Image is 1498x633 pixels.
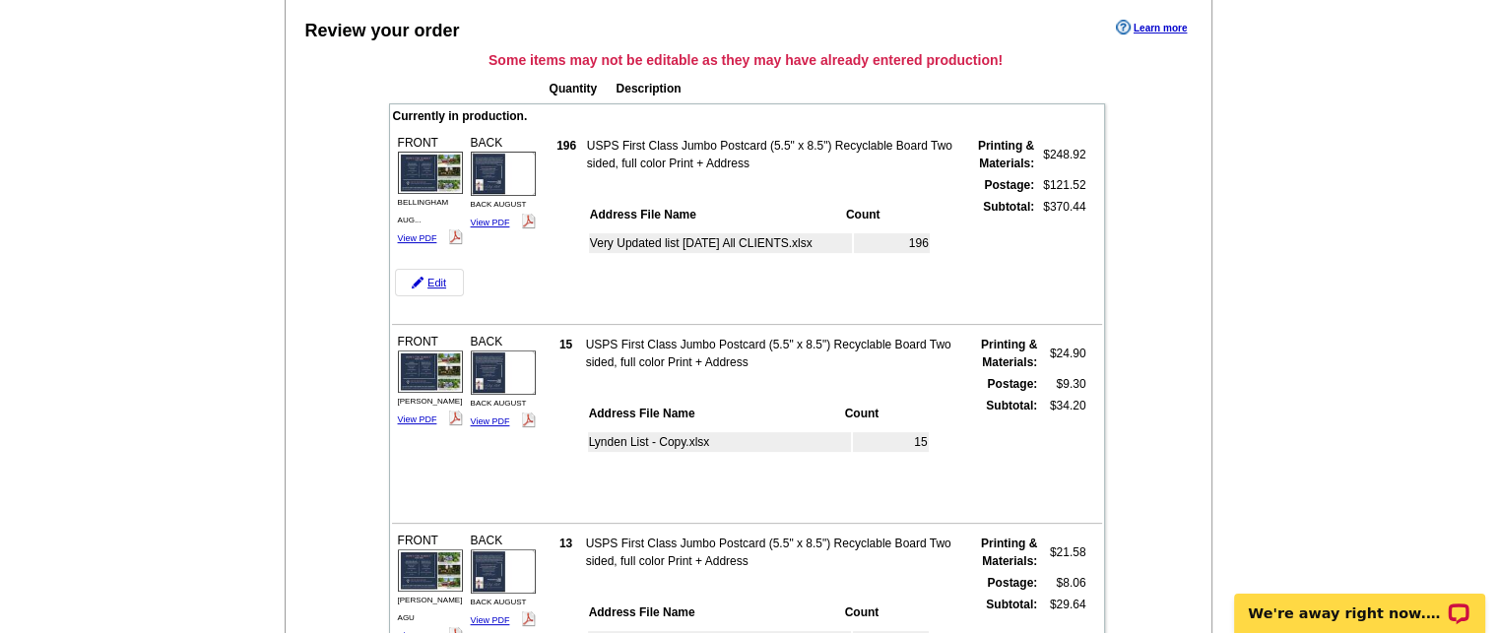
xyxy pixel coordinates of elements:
[395,330,466,431] div: FRONT
[1221,571,1498,633] iframe: LiveChat chat widget
[585,335,956,372] td: USPS First Class Jumbo Postcard (5.5" x 8.5") Recyclable Board Two sided, full color Print + Address
[471,218,510,227] a: View PDF
[521,214,536,228] img: pdf_logo.png
[398,397,463,406] span: [PERSON_NAME]
[398,233,437,243] a: View PDF
[471,615,510,625] a: View PDF
[412,277,423,288] img: pencil-icon.gif
[471,598,527,606] span: BACK AUGUST
[395,269,464,296] a: Edit
[983,200,1034,214] strong: Subtotal:
[616,79,976,98] th: Description
[986,399,1037,412] strong: Subtotal:
[588,602,842,622] th: Address File Name
[844,602,929,622] th: Count
[1040,573,1086,593] td: $8.06
[987,576,1037,590] strong: Postage:
[1037,136,1086,173] td: $248.92
[398,350,463,393] img: small-thumb.jpg
[853,432,929,452] td: 15
[981,537,1037,568] strong: Printing & Materials:
[471,350,536,395] img: small-thumb.jpg
[393,109,528,123] span: Currently in production.
[589,205,843,224] th: Address File Name
[468,131,539,234] div: BACK
[398,549,463,592] img: small-thumb.jpg
[588,432,851,452] td: Lynden List - Copy.xlsx
[981,338,1037,369] strong: Printing & Materials:
[1037,175,1086,195] td: $121.52
[549,79,614,98] th: Quantity
[1040,335,1086,372] td: $24.90
[586,136,957,173] td: USPS First Class Jumbo Postcard (5.5" x 8.5") Recyclable Board Two sided, full color Print + Address
[398,152,463,194] img: small-thumb.jpg
[588,404,842,423] th: Address File Name
[845,205,930,224] th: Count
[398,414,437,424] a: View PDF
[398,198,449,224] span: BELLINGHAM AUG...
[844,404,929,423] th: Count
[1037,197,1086,299] td: $370.44
[1040,374,1086,394] td: $9.30
[305,18,460,44] div: Review your order
[448,229,463,244] img: pdf_logo.png
[471,416,510,426] a: View PDF
[984,178,1034,192] strong: Postage:
[471,549,536,594] img: small-thumb.jpg
[471,200,527,209] span: BACK AUGUST
[986,598,1037,611] strong: Subtotal:
[854,233,930,253] td: 196
[521,611,536,626] img: pdf_logo.png
[987,377,1037,391] strong: Postage:
[559,338,572,351] strong: 15
[395,131,466,250] div: FRONT
[1040,396,1086,498] td: $34.20
[389,51,1103,69] h3: Some items may not be editable as they may have already entered production!
[559,537,572,550] strong: 13
[521,412,536,427] img: pdf_logo.png
[468,529,539,632] div: BACK
[1116,20,1187,35] a: Learn more
[468,330,539,433] div: BACK
[978,139,1034,170] strong: Printing & Materials:
[585,534,956,571] td: USPS First Class Jumbo Postcard (5.5" x 8.5") Recyclable Board Two sided, full color Print + Address
[556,139,576,153] strong: 196
[589,233,852,253] td: Very Updated list [DATE] All CLIENTS.xlsx
[398,596,463,622] span: [PERSON_NAME] AGU
[1040,534,1086,571] td: $21.58
[448,411,463,425] img: pdf_logo.png
[471,152,536,196] img: small-thumb.jpg
[471,399,527,408] span: BACK AUGUST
